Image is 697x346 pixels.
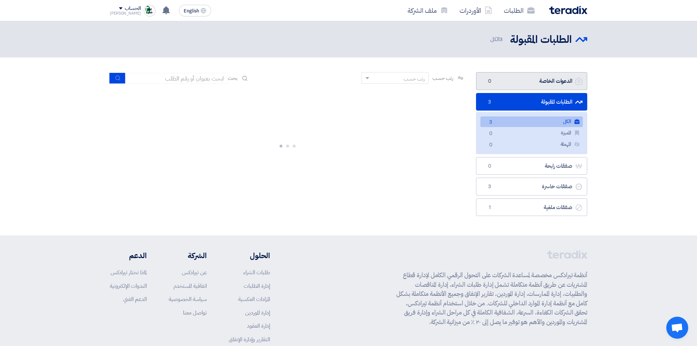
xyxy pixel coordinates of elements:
[229,335,270,343] a: التقارير وإدارة الإنفاق
[245,309,270,317] a: إدارة الموردين
[476,72,587,90] a: الدعوات الخاصة0
[110,268,147,276] a: لماذا تختار تيرادكس
[490,35,504,44] span: الكل
[486,130,495,138] span: 0
[182,268,207,276] a: عن تيرادكس
[110,11,141,15] div: [PERSON_NAME]
[110,282,147,290] a: الندوات الإلكترونية
[486,119,495,126] span: 3
[485,183,494,190] span: 3
[485,163,494,170] span: 0
[169,295,207,303] a: سياسة الخصوصية
[396,271,587,327] p: أنظمة تيرادكس مخصصة لمساعدة الشركات على التحول الرقمي الكامل لإدارة قطاع المشتريات عن طريق أنظمة ...
[173,282,207,290] a: اتفاقية المستخدم
[247,322,270,330] a: إدارة العقود
[499,35,503,43] span: 3
[480,128,583,138] a: المميزة
[476,178,587,196] a: صفقات خاسرة3
[402,2,454,19] a: ملف الشركة
[476,157,587,175] a: صفقات رابحة0
[243,268,270,276] a: طلبات الشراء
[125,73,228,84] input: ابحث بعنوان أو رقم الطلب
[510,33,572,47] h2: الطلبات المقبولة
[183,309,207,317] a: تواصل معنا
[666,317,688,339] div: Open chat
[125,5,140,12] div: الحساب
[454,2,498,19] a: الأوردرات
[144,5,155,16] img: Trust_Trade_1758782181773.png
[404,75,425,83] div: رتب حسب
[179,5,211,16] button: English
[229,250,270,261] li: الحلول
[485,204,494,211] span: 1
[110,250,147,261] li: الدعم
[432,74,453,82] span: رتب حسب
[123,295,147,303] a: الدعم الفني
[485,98,494,106] span: 3
[549,6,587,14] img: Teradix logo
[244,282,270,290] a: إدارة الطلبات
[480,139,583,150] a: المهملة
[476,93,587,111] a: الطلبات المقبولة3
[238,295,270,303] a: المزادات العكسية
[498,2,540,19] a: الطلبات
[485,78,494,85] span: 0
[476,198,587,216] a: صفقات ملغية1
[480,116,583,127] a: الكل
[228,74,237,82] span: بحث
[184,8,199,14] span: English
[169,250,207,261] li: الشركة
[486,141,495,149] span: 0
